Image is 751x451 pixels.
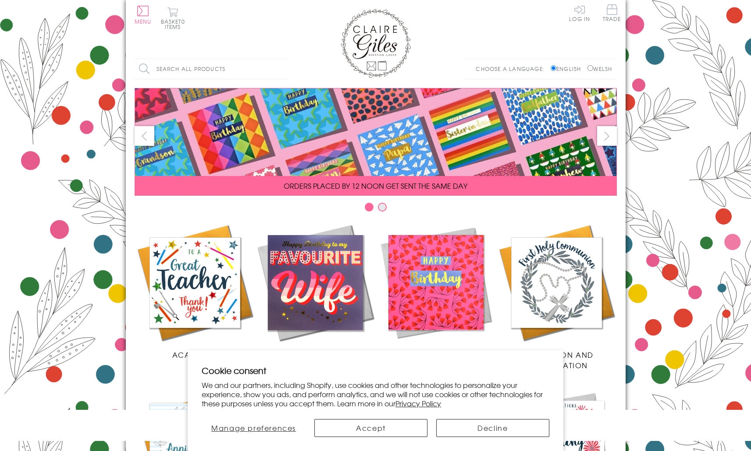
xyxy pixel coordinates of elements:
[202,419,306,437] button: Manage preferences
[365,203,374,211] button: Carousel Page 1 (Current Slide)
[476,65,549,73] p: Choose a language:
[135,126,154,146] button: prev
[587,65,593,71] input: Welsh
[587,65,612,73] label: Welsh
[436,419,549,437] button: Decline
[135,6,152,24] button: Menu
[255,222,376,360] a: New Releases
[202,364,549,377] h2: Cookie consent
[496,222,617,370] a: Communion and Confirmation
[211,423,296,433] span: Manage preferences
[551,65,556,71] input: English
[551,65,585,73] label: English
[603,4,621,21] span: Trade
[161,7,185,29] button: Basket0 items
[165,18,185,31] span: 0 items
[202,381,549,408] p: We and our partners, including Shopify, use cookies and other technologies to personalize your ex...
[279,59,288,79] input: Search
[135,18,152,25] span: Menu
[135,222,255,360] a: Academic
[597,126,617,146] button: next
[378,203,387,211] button: Carousel Page 2
[603,4,621,23] a: Trade
[135,202,617,216] div: Carousel Pagination
[376,222,496,360] a: Birthdays
[284,180,467,191] span: ORDERS PLACED BY 12 NOON GET SENT THE SAME DAY
[569,4,590,21] a: Log In
[519,349,594,370] span: Communion and Confirmation
[172,349,217,360] span: Academic
[135,59,288,79] input: Search all products
[341,9,411,78] img: Claire Giles Greetings Cards
[314,419,427,437] button: Accept
[395,398,441,409] a: Privacy Policy
[415,349,457,360] span: Birthdays
[286,349,344,360] span: New Releases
